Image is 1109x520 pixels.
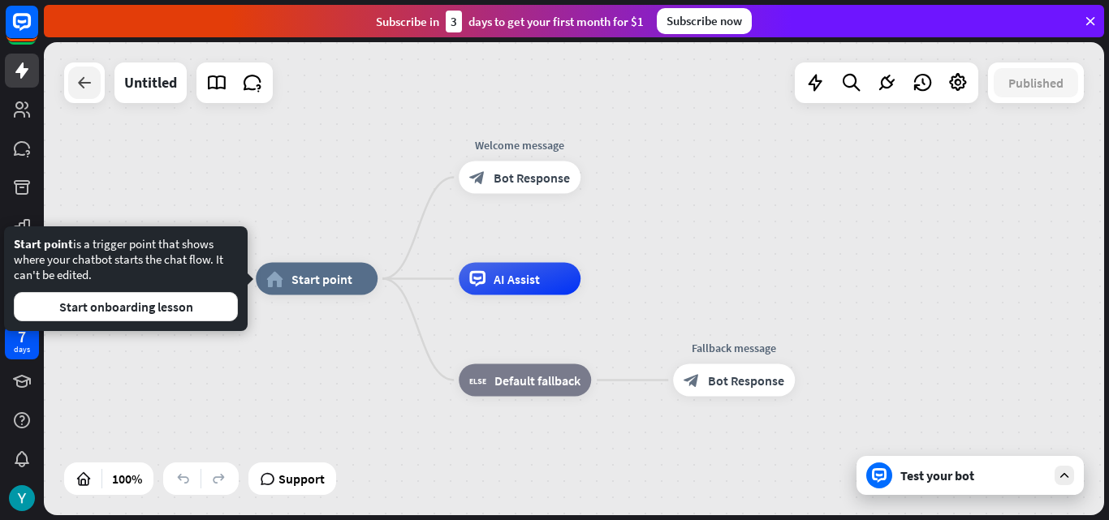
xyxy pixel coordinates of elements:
[5,325,39,359] a: 7 days
[684,372,700,389] i: block_bot_response
[708,372,784,389] span: Bot Response
[124,62,177,103] div: Untitled
[469,170,485,186] i: block_bot_response
[494,170,570,186] span: Bot Response
[661,340,807,356] div: Fallback message
[18,329,26,344] div: 7
[14,292,238,321] button: Start onboarding lesson
[13,6,62,55] button: Open LiveChat chat widget
[900,467,1046,483] div: Test your bot
[107,466,147,492] div: 100%
[14,344,30,355] div: days
[446,11,462,32] div: 3
[494,271,540,287] span: AI Assist
[14,236,73,251] span: Start point
[447,137,593,153] div: Welcome message
[657,8,752,34] div: Subscribe now
[494,372,580,389] span: Default fallback
[994,68,1078,97] button: Published
[469,372,486,389] i: block_fallback
[291,271,352,287] span: Start point
[266,271,283,287] i: home_2
[376,11,644,32] div: Subscribe in days to get your first month for $1
[278,466,325,492] span: Support
[14,236,238,321] div: is a trigger point that shows where your chatbot starts the chat flow. It can't be edited.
